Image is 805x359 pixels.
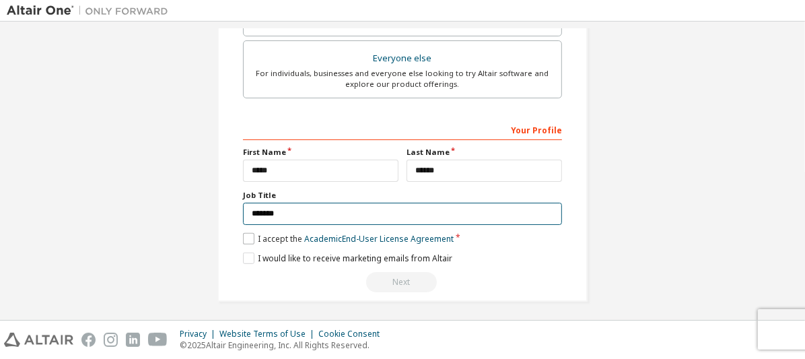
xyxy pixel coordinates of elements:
[148,333,168,347] img: youtube.svg
[407,147,562,158] label: Last Name
[126,333,140,347] img: linkedin.svg
[243,147,398,158] label: First Name
[81,333,96,347] img: facebook.svg
[243,119,562,140] div: Your Profile
[4,333,73,347] img: altair_logo.svg
[219,329,318,339] div: Website Terms of Use
[252,49,553,68] div: Everyone else
[243,272,562,292] div: Read and acccept EULA to continue
[318,329,388,339] div: Cookie Consent
[243,190,562,201] label: Job Title
[180,329,219,339] div: Privacy
[304,233,454,244] a: Academic End-User License Agreement
[252,68,553,90] div: For individuals, businesses and everyone else looking to try Altair software and explore our prod...
[243,233,454,244] label: I accept the
[104,333,118,347] img: instagram.svg
[180,339,388,351] p: © 2025 Altair Engineering, Inc. All Rights Reserved.
[7,4,175,18] img: Altair One
[243,253,452,264] label: I would like to receive marketing emails from Altair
